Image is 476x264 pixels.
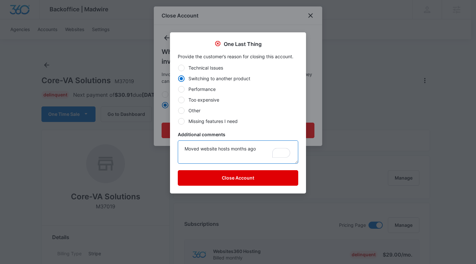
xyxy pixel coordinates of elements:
label: Too expensive [178,96,298,103]
label: Performance [178,86,298,93]
label: Additional comments [178,131,298,138]
label: Technical Issues [178,64,298,71]
textarea: To enrich screen reader interactions, please activate Accessibility in Grammarly extension settings [178,140,298,164]
label: Other [178,107,298,114]
label: Switching to another product [178,75,298,82]
button: Close Account [178,170,298,186]
p: Provide the customer’s reason for closing this account. [178,53,298,60]
p: One Last Thing [224,40,262,48]
label: Missing features I need [178,118,298,125]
